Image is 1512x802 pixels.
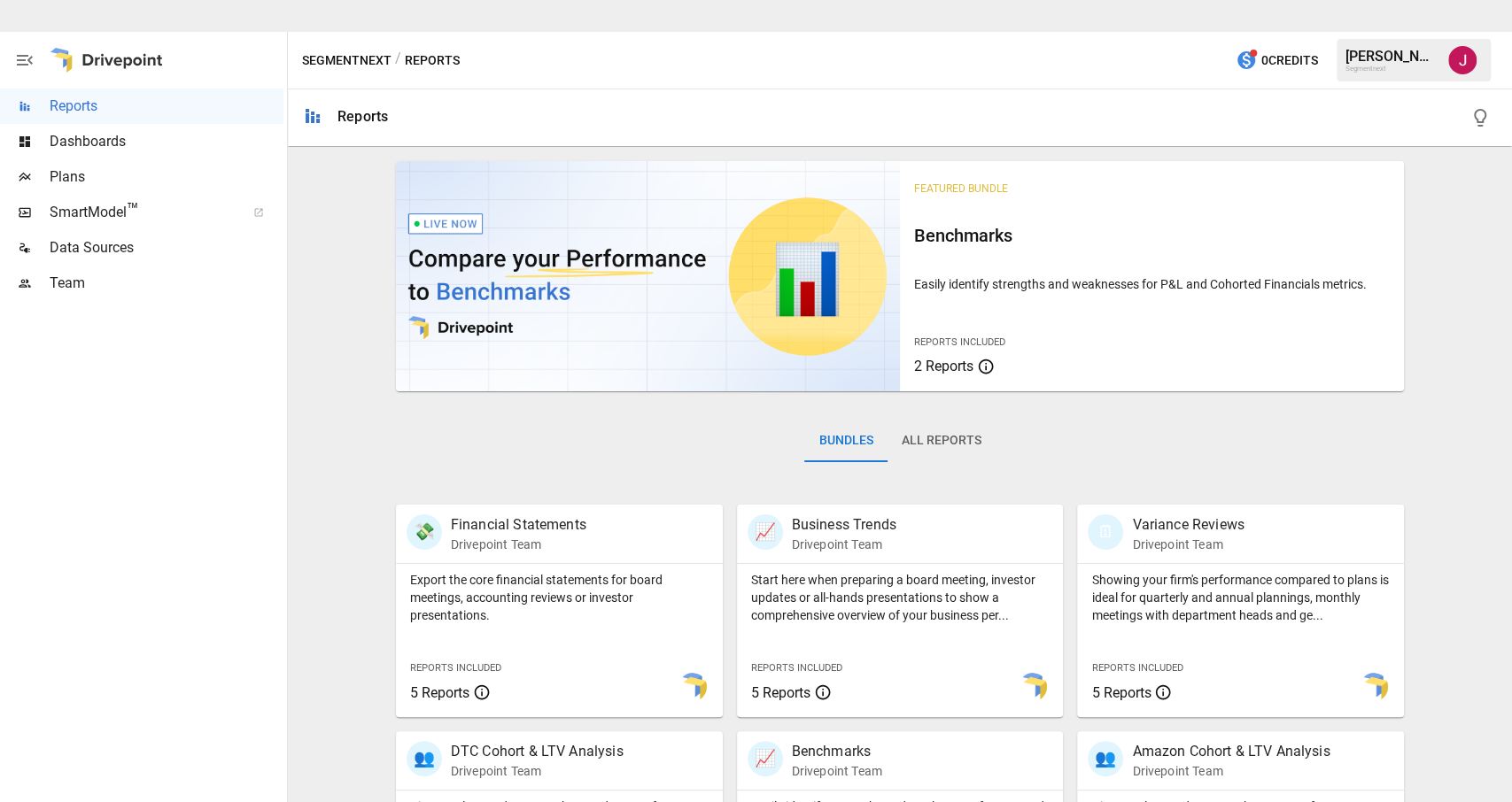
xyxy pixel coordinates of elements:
p: Start here when preparing a board meeting, investor updates or all-hands presentations to show a ... [751,571,1050,624]
p: Drivepoint Team [792,762,882,780]
p: Easily identify strengths and weaknesses for P&L and Cohorted Financials metrics. [914,275,1390,293]
span: 5 Reports [1091,684,1151,701]
span: Reports Included [410,662,501,674]
img: smart model [1019,673,1047,701]
span: Reports Included [751,662,842,674]
span: 2 Reports [914,358,973,374]
img: Jensen Banes [1448,46,1477,74]
span: Dashboards [50,131,283,152]
span: Reports [50,96,283,117]
button: Jensen Banes [1438,35,1487,85]
p: Financial Statements [451,514,586,536]
h6: Benchmarks [914,221,1390,250]
img: smart model [678,673,707,701]
div: 👥 [1088,741,1123,776]
div: [PERSON_NAME] [1345,48,1438,65]
span: Reports Included [1091,662,1182,674]
span: 0 Credits [1261,50,1318,72]
span: Plans [50,166,283,188]
p: Export the core financial statements for board meetings, accounting reviews or investor presentat... [410,571,709,624]
span: Data Sources [50,237,283,258]
p: Drivepoint Team [1132,762,1330,780]
p: Drivepoint Team [1132,536,1244,553]
button: Segmentnext [302,50,392,72]
img: video thumbnail [396,161,900,391]
div: / [395,50,401,72]
div: 👥 [407,741,442,776]
div: 📈 [748,741,783,776]
span: SmartModel [50,202,234,223]
p: Drivepoint Team [451,536,586,553]
p: Business Trends [792,514,896,536]
p: Drivepoint Team [792,536,896,553]
span: Featured Bundle [914,182,1008,195]
div: Segmentnext [1345,65,1438,73]
img: smart model [1360,673,1388,701]
div: 📈 [748,514,783,550]
p: Showing your firm's performance compared to plans is ideal for quarterly and annual plannings, mo... [1091,571,1390,624]
div: 🗓 [1088,514,1123,550]
p: Benchmarks [792,741,882,762]
div: 💸 [407,514,442,550]
span: 5 Reports [751,684,810,701]
span: ™ [127,199,139,221]
button: All Reports [887,420,995,462]
button: Bundles [804,420,887,462]
button: 0Credits [1229,44,1325,77]
p: DTC Cohort & LTV Analysis [451,741,624,762]
span: 5 Reports [410,684,469,701]
p: Variance Reviews [1132,514,1244,536]
div: Reports [337,108,388,125]
p: Amazon Cohort & LTV Analysis [1132,741,1330,762]
span: Reports Included [914,336,1005,348]
span: Team [50,273,283,294]
p: Drivepoint Team [451,762,624,780]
